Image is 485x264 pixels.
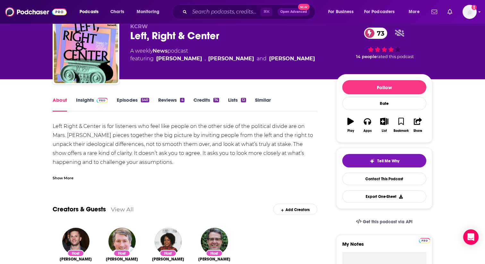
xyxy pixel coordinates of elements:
span: New [298,4,310,10]
span: Charts [110,7,124,16]
button: open menu [360,7,404,17]
a: News [153,48,167,54]
a: Show notifications dropdown [445,6,455,17]
a: Episodes540 [117,97,149,112]
a: Credits74 [193,97,219,112]
span: Get this podcast via API [363,219,413,225]
a: Show notifications dropdown [429,6,440,17]
span: Open Advanced [280,10,307,13]
a: Charts [106,7,128,17]
span: 14 people [356,54,377,59]
img: Podchaser - Follow, Share and Rate Podcasts [5,6,67,18]
div: Rate [342,97,426,110]
a: Rich Lowry [106,257,138,262]
div: Left Right & Center is for listeners who feel like people on the other side of the political divi... [53,122,317,203]
div: Host [206,250,223,257]
div: A weekly podcast [130,47,315,63]
span: featuring [130,55,315,63]
button: Play [342,114,359,137]
span: Podcasts [80,7,98,16]
a: Jeremy Hobson [198,257,230,262]
span: For Podcasters [364,7,395,16]
a: Reviews4 [158,97,184,112]
img: User Profile [463,5,477,19]
button: open menu [75,7,107,17]
img: Left, Right & Center [54,19,118,83]
span: ⌘ K [260,8,272,16]
span: [PERSON_NAME] [198,257,230,262]
div: Host [160,250,176,257]
img: Podchaser Pro [419,238,430,243]
a: Get this podcast via API [351,214,418,230]
svg: Add a profile image [472,5,477,10]
input: Search podcasts, credits, & more... [190,7,260,17]
button: Follow [342,80,426,94]
img: Joshua Barro [62,228,89,255]
button: Show profile menu [463,5,477,19]
div: Host [114,250,130,257]
div: 12 [241,98,246,102]
div: 4 [180,98,184,102]
button: List [376,114,393,137]
button: Open AdvancedNew [277,8,310,16]
a: Joshua Barro [60,257,92,262]
div: Open Intercom Messenger [463,229,479,245]
div: 540 [141,98,149,102]
button: Export One-Sheet [342,190,426,203]
span: 73 [370,28,387,39]
span: For Business [328,7,353,16]
a: Lists12 [228,97,246,112]
img: Kimberly Atkins [155,228,182,255]
div: Bookmark [394,129,409,133]
a: Rich Lowry [208,55,254,63]
img: tell me why sparkle [370,158,375,164]
div: Add Creators [273,204,317,215]
button: tell me why sparkleTell Me Why [342,154,426,167]
span: Monitoring [137,7,159,16]
div: 74 [213,98,219,102]
span: More [409,7,420,16]
div: Host [67,250,84,257]
div: 73 14 peoplerated this podcast [336,23,432,63]
label: My Notes [342,241,426,252]
a: Similar [255,97,271,112]
span: Logged in as samharazin [463,5,477,19]
a: Creators & Guests [53,205,106,213]
img: Podchaser Pro [97,98,108,103]
div: Share [413,129,422,133]
a: Pro website [419,237,430,243]
a: Kimberly Atkins [269,55,315,63]
a: InsightsPodchaser Pro [76,97,108,112]
button: Bookmark [393,114,409,137]
div: Apps [363,129,372,133]
button: open menu [132,7,168,17]
img: Rich Lowry [108,228,136,255]
a: Joshua Barro [156,55,202,63]
span: and [257,55,267,63]
span: [PERSON_NAME] [60,257,92,262]
a: 73 [364,28,387,39]
a: View All [111,206,134,213]
div: Play [347,129,354,133]
img: Jeremy Hobson [201,228,228,255]
button: Apps [359,114,376,137]
button: open menu [404,7,428,17]
div: Search podcasts, credits, & more... [178,4,321,19]
a: About [53,97,67,112]
span: [PERSON_NAME] [152,257,184,262]
a: Kimberly Atkins [152,257,184,262]
button: open menu [324,7,362,17]
button: Share [410,114,426,137]
div: List [382,129,387,133]
span: rated this podcast [377,54,414,59]
span: KCRW [130,23,148,30]
span: [PERSON_NAME] [106,257,138,262]
span: Tell Me Why [377,158,399,164]
span: , [205,55,206,63]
